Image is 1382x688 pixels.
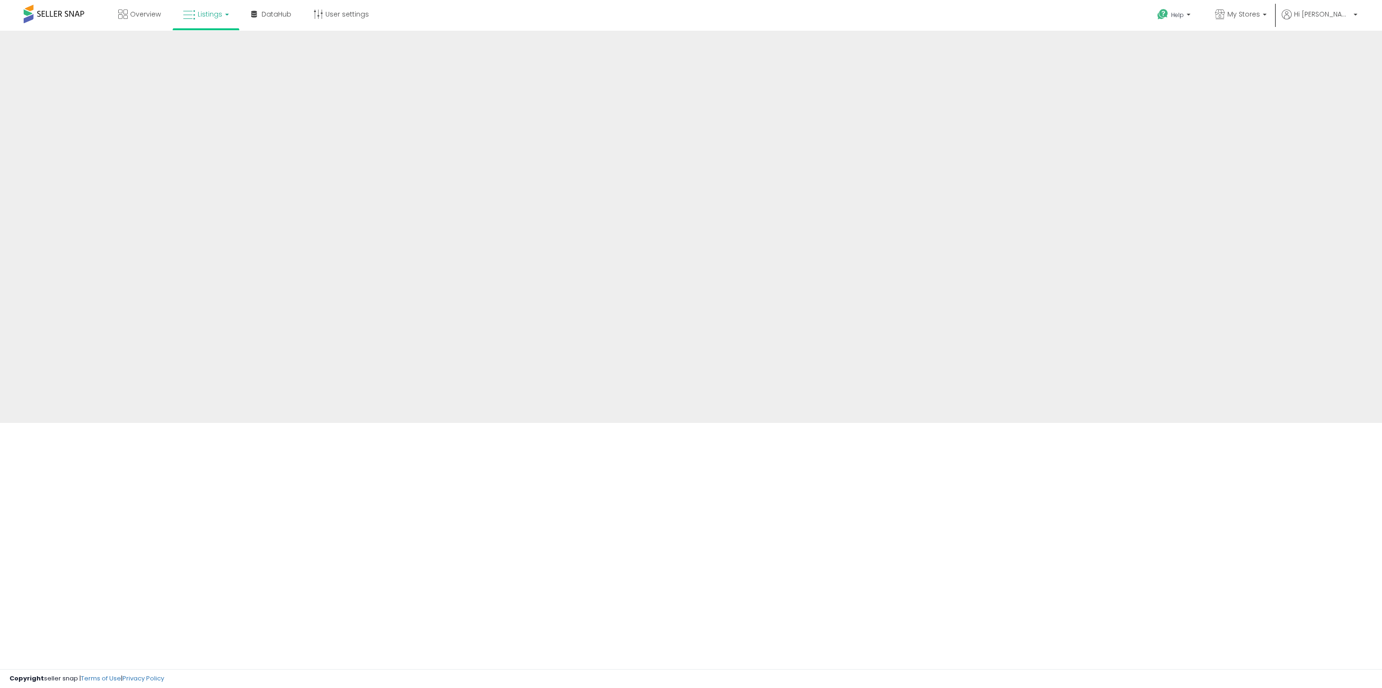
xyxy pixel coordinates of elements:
[1294,9,1351,19] span: Hi [PERSON_NAME]
[1171,11,1184,19] span: Help
[1282,9,1357,31] a: Hi [PERSON_NAME]
[1150,1,1200,31] a: Help
[1227,9,1260,19] span: My Stores
[262,9,291,19] span: DataHub
[130,9,161,19] span: Overview
[1157,9,1169,20] i: Get Help
[198,9,222,19] span: Listings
